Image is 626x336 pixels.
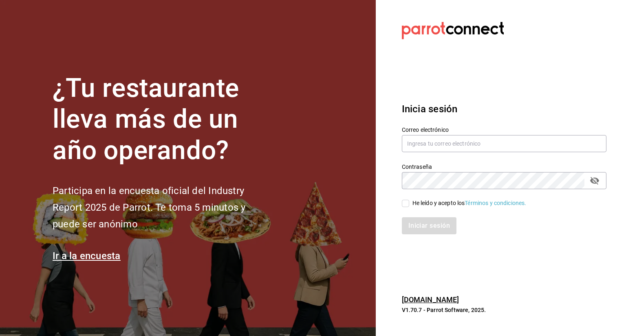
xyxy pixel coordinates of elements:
[402,164,606,169] label: Contraseña
[402,306,606,314] p: V1.70.7 - Parrot Software, 2025.
[465,200,526,206] a: Términos y condiciones.
[53,250,121,262] a: Ir a la encuesta
[402,295,459,304] a: [DOMAIN_NAME]
[53,73,273,166] h1: ¿Tu restaurante lleva más de un año operando?
[402,102,606,116] h3: Inicia sesión
[53,183,273,232] h2: Participa en la encuesta oficial del Industry Report 2025 de Parrot. Te toma 5 minutos y puede se...
[402,127,606,132] label: Correo electrónico
[412,199,527,207] div: He leído y acepto los
[402,135,606,152] input: Ingresa tu correo electrónico
[588,174,602,188] button: passwordField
